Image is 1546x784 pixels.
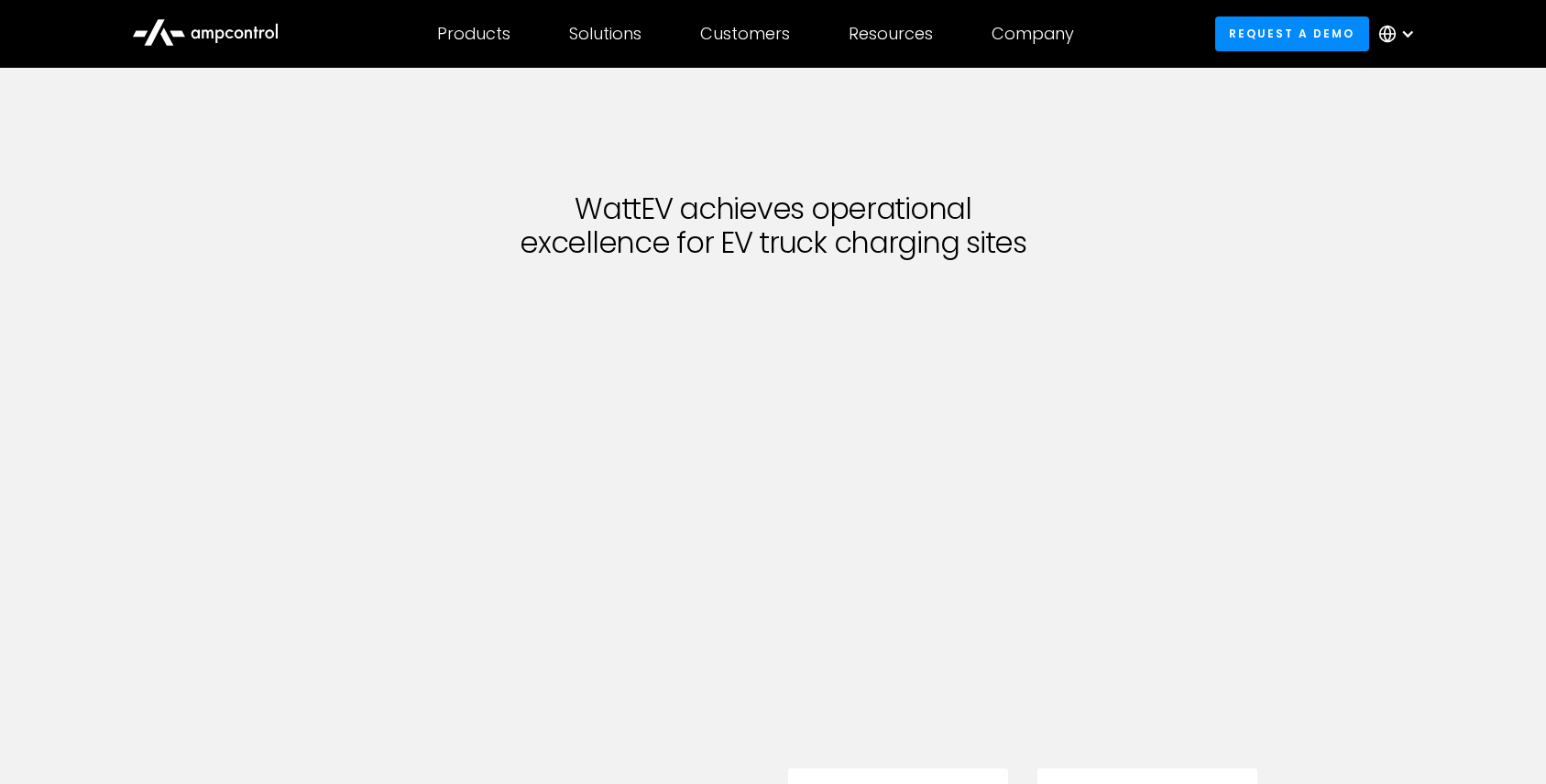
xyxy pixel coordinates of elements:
div: Company [992,24,1074,44]
div: Customers [700,24,790,44]
a: Request a demo [1215,16,1369,50]
div: Resources [849,24,933,44]
div: Solutions [569,24,641,44]
h1: WattEV achieves operational excellence for EV truck charging sites [370,192,1177,260]
div: Products [437,24,510,44]
iframe: WattEV (full) uses Ampcontrol for truck charging [370,271,1177,724]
